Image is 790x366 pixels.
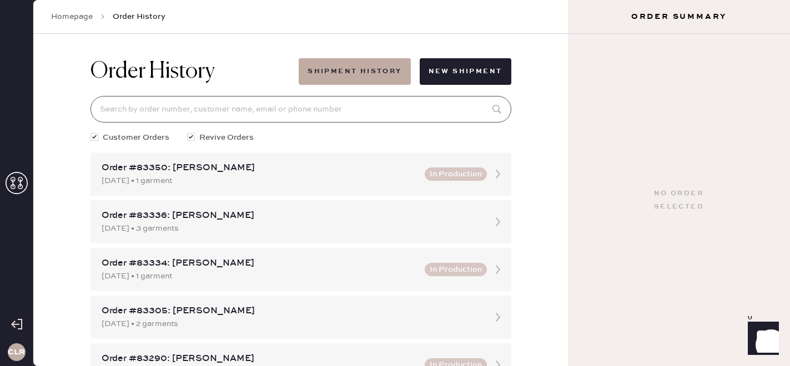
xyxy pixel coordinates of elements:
[102,352,418,365] div: Order #83290: [PERSON_NAME]
[102,209,480,222] div: Order #83336: [PERSON_NAME]
[199,131,254,144] span: Revive Orders
[568,11,790,22] h3: Order Summary
[102,304,480,318] div: Order #83305: [PERSON_NAME]
[102,270,418,282] div: [DATE] • 1 garment
[51,11,93,22] a: Homepage
[102,175,418,187] div: [DATE] • 1 garment
[102,318,480,330] div: [DATE] • 2 garments
[102,222,480,235] div: [DATE] • 3 garments
[113,11,165,22] span: Order History
[737,316,785,364] iframe: Front Chat
[425,263,487,276] button: In Production
[103,131,169,144] span: Customer Orders
[102,161,418,175] div: Order #83350: [PERSON_NAME]
[90,96,511,123] input: Search by order number, customer name, email or phone number
[8,348,25,356] h3: CLR
[654,187,704,213] div: No order selected
[90,58,215,85] h1: Order History
[425,167,487,181] button: In Production
[420,58,511,85] button: New Shipment
[102,257,418,270] div: Order #83334: [PERSON_NAME]
[299,58,410,85] button: Shipment History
